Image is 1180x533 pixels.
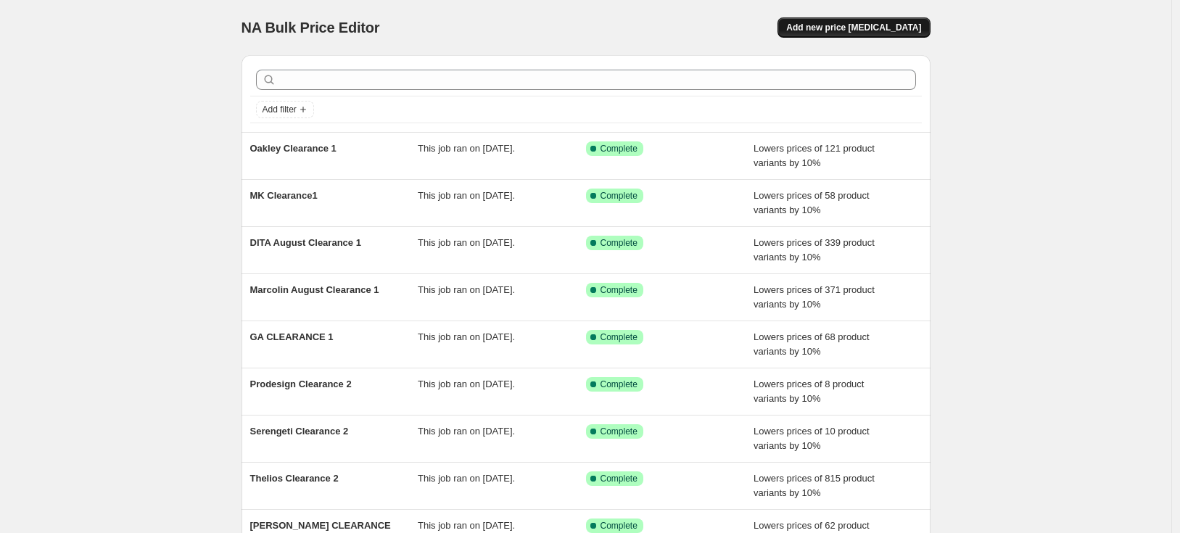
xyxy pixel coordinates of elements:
span: Complete [601,190,638,202]
span: Complete [601,426,638,437]
span: Lowers prices of 58 product variants by 10% [754,190,870,215]
span: Marcolin August Clearance 1 [250,284,379,295]
span: Lowers prices of 68 product variants by 10% [754,331,870,357]
span: Lowers prices of 8 product variants by 10% [754,379,864,404]
span: DITA August Clearance 1 [250,237,361,248]
span: This job ran on [DATE]. [418,143,515,154]
span: Lowers prices of 371 product variants by 10% [754,284,875,310]
span: MK Clearance1 [250,190,318,201]
button: Add new price [MEDICAL_DATA] [777,17,930,38]
span: Complete [601,284,638,296]
span: Complete [601,520,638,532]
span: GA CLEARANCE 1 [250,331,334,342]
span: Oakley Clearance 1 [250,143,337,154]
span: Prodesign Clearance 2 [250,379,352,389]
span: This job ran on [DATE]. [418,520,515,531]
span: Lowers prices of 815 product variants by 10% [754,473,875,498]
span: This job ran on [DATE]. [418,426,515,437]
span: This job ran on [DATE]. [418,473,515,484]
button: Add filter [256,101,314,118]
span: Complete [601,143,638,154]
span: This job ran on [DATE]. [418,379,515,389]
span: This job ran on [DATE]. [418,331,515,342]
span: Lowers prices of 339 product variants by 10% [754,237,875,263]
span: Thelios Clearance 2 [250,473,339,484]
span: Complete [601,379,638,390]
span: Lowers prices of 121 product variants by 10% [754,143,875,168]
span: NA Bulk Price Editor [242,20,380,36]
span: Add new price [MEDICAL_DATA] [786,22,921,33]
span: Complete [601,331,638,343]
span: Serengeti Clearance 2 [250,426,349,437]
span: Complete [601,473,638,484]
span: Lowers prices of 10 product variants by 10% [754,426,870,451]
span: This job ran on [DATE]. [418,237,515,248]
span: This job ran on [DATE]. [418,190,515,201]
span: Add filter [263,104,297,115]
span: This job ran on [DATE]. [418,284,515,295]
span: Complete [601,237,638,249]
